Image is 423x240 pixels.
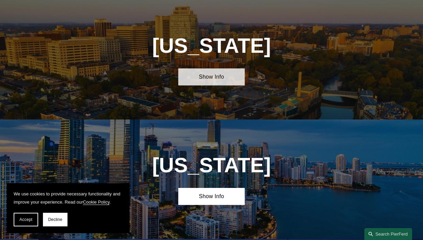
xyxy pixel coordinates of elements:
[7,183,130,233] section: Cookie banner
[48,217,62,222] span: Decline
[14,190,123,206] p: We use cookies to provide necessary functionality and improve your experience. Read our .
[19,217,32,222] span: Accept
[145,154,278,177] h1: [US_STATE]
[364,228,412,240] a: Search this site
[14,213,38,226] button: Accept
[178,68,244,85] a: Show Info
[129,34,294,58] h1: [US_STATE]
[43,213,67,226] button: Decline
[83,199,109,205] a: Cookie Policy
[178,188,244,205] a: Show Info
